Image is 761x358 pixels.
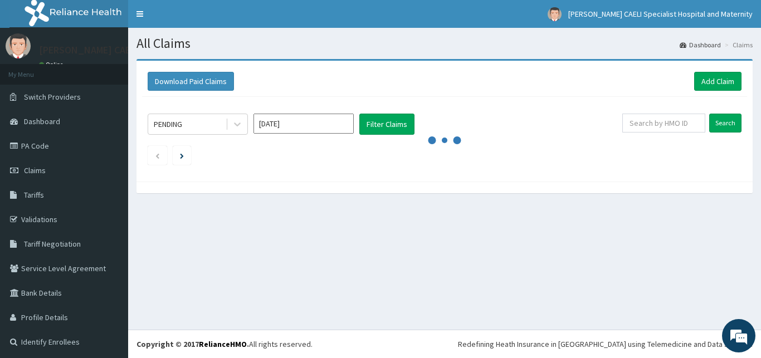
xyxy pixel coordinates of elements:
[694,72,742,91] a: Add Claim
[24,116,60,126] span: Dashboard
[180,150,184,160] a: Next page
[428,124,461,157] svg: audio-loading
[722,40,753,50] li: Claims
[548,7,562,21] img: User Image
[709,114,742,133] input: Search
[253,114,354,134] input: Select Month and Year
[128,330,761,358] footer: All rights reserved.
[136,36,753,51] h1: All Claims
[39,45,285,55] p: [PERSON_NAME] CAELI Specialist Hospital and Maternity
[154,119,182,130] div: PENDING
[148,72,234,91] button: Download Paid Claims
[39,61,66,68] a: Online
[155,150,160,160] a: Previous page
[622,114,705,133] input: Search by HMO ID
[359,114,414,135] button: Filter Claims
[199,339,247,349] a: RelianceHMO
[24,165,46,175] span: Claims
[24,92,81,102] span: Switch Providers
[24,239,81,249] span: Tariff Negotiation
[458,339,753,350] div: Redefining Heath Insurance in [GEOGRAPHIC_DATA] using Telemedicine and Data Science!
[24,190,44,200] span: Tariffs
[680,40,721,50] a: Dashboard
[136,339,249,349] strong: Copyright © 2017 .
[568,9,753,19] span: [PERSON_NAME] CAELI Specialist Hospital and Maternity
[6,33,31,58] img: User Image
